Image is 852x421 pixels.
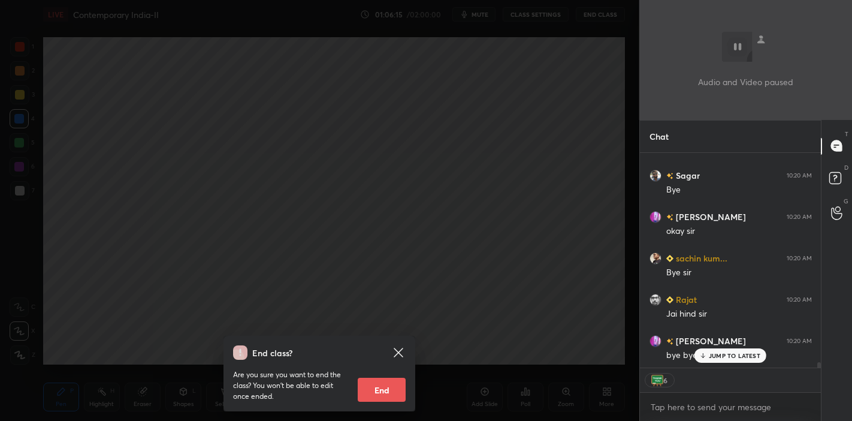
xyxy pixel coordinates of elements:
[698,76,793,88] p: Audio and Video paused
[666,338,673,345] img: no-rating-badge.077c3623.svg
[663,375,668,385] div: 6
[787,172,812,179] div: 10:20 AM
[651,374,663,386] img: thank_you.png
[844,163,848,172] p: D
[666,255,673,262] img: Learner_Badge_beginner_1_8b307cf2a0.svg
[673,210,746,223] h6: [PERSON_NAME]
[640,153,821,368] div: grid
[673,169,700,182] h6: Sagar
[787,296,812,303] div: 10:20 AM
[252,347,292,359] h4: End class?
[787,337,812,344] div: 10:20 AM
[666,308,812,320] div: Jai hind sir
[666,296,673,303] img: Learner_Badge_beginner_1_8b307cf2a0.svg
[787,254,812,261] div: 10:20 AM
[673,335,746,347] h6: [PERSON_NAME]
[649,210,661,222] img: 419496af5d764995b47570d1e2b40022.jpg
[666,173,673,179] img: no-rating-badge.077c3623.svg
[845,130,848,139] p: T
[673,293,697,306] h6: Rajat
[666,143,812,155] div: 4 pm par class hai next
[844,197,848,206] p: G
[673,252,727,264] h6: sachin kum...
[666,267,812,279] div: Bye sir
[666,225,812,237] div: okay sir
[640,121,678,152] p: Chat
[649,252,661,264] img: aa4afc4cda4c46b782767ec53d0ea348.jpg
[358,378,406,402] button: End
[649,335,661,347] img: 419496af5d764995b47570d1e2b40022.jpg
[709,352,760,359] p: JUMP TO LATEST
[666,184,812,196] div: Bye
[649,169,661,181] img: ba2871a2c281477888c3a1adcb0c02a5.jpg
[233,369,348,402] p: Are you sure you want to end the class? You won’t be able to edit once ended.
[666,350,812,362] div: bye bye
[666,214,673,221] img: no-rating-badge.077c3623.svg
[649,293,661,305] img: 9585da28d5ad4ad4aa9931093d842204.jpg
[787,213,812,220] div: 10:20 AM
